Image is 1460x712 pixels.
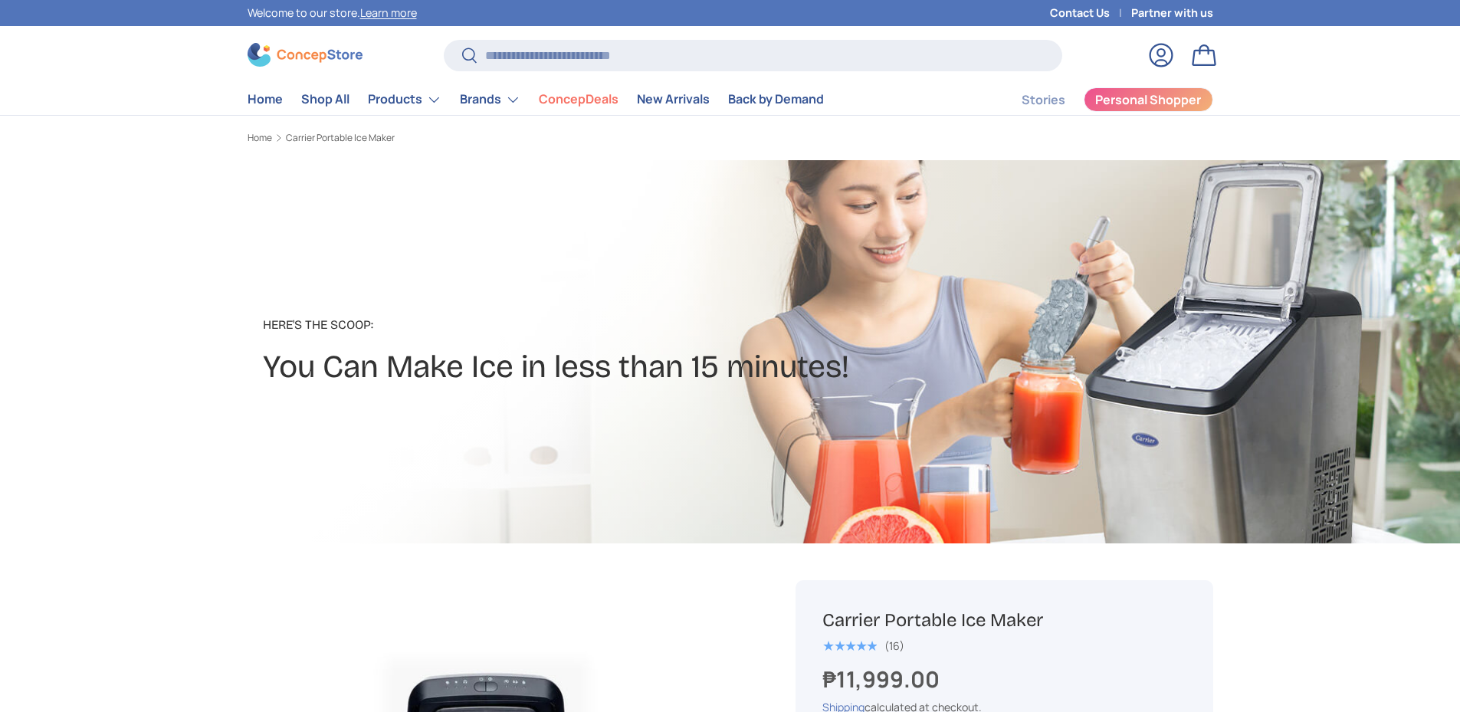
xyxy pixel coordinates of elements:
a: Products [368,84,441,115]
nav: Breadcrumbs [248,131,760,145]
a: 5.0 out of 5.0 stars (16) [822,636,904,653]
a: Back by Demand [728,84,824,114]
a: ConcepDeals [539,84,618,114]
a: Home [248,84,283,114]
h1: Carrier Portable Ice Maker [822,609,1186,632]
a: Stories [1022,85,1065,115]
a: Personal Shopper [1084,87,1213,112]
img: ConcepStore [248,43,363,67]
span: Personal Shopper [1095,94,1201,106]
div: (16) [884,640,904,651]
a: Home [248,133,272,143]
a: Learn more [360,5,417,20]
p: Here's the Scoop: [263,316,849,334]
a: Contact Us [1050,5,1131,21]
summary: Brands [451,84,530,115]
nav: Secondary [985,84,1213,115]
summary: Products [359,84,451,115]
a: Brands [460,84,520,115]
strong: ₱11,999.00 [822,664,943,694]
a: New Arrivals [637,84,710,114]
a: Partner with us [1131,5,1213,21]
a: Shop All [301,84,349,114]
h2: You Can Make Ice in less than 15 minutes! [263,346,849,388]
span: ★★★★★ [822,638,877,654]
p: Welcome to our store. [248,5,417,21]
nav: Primary [248,84,824,115]
div: 5.0 out of 5.0 stars [822,639,877,653]
a: Carrier Portable Ice Maker [286,133,395,143]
